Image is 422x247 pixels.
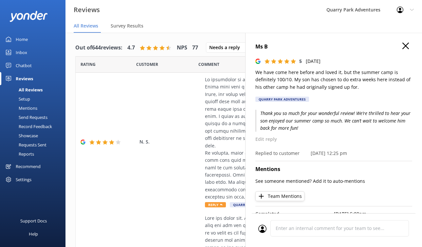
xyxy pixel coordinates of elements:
div: All Reviews [4,85,43,94]
a: Send Requests [4,113,65,122]
h4: NPS [177,44,187,52]
p: Thank you so much for your wonderful review! We’re thrilled to hear your son enjoyed our summer c... [255,110,412,132]
p: [DATE] 5:08pm [334,210,413,218]
h4: Mentions [255,165,412,174]
h4: 77 [192,44,198,52]
span: N. S. [139,138,202,145]
a: All Reviews [4,85,65,94]
h4: Out of 644 reviews: [75,44,122,52]
span: 5 [299,58,302,64]
div: Reports [4,149,34,159]
span: Quarry Park Adventures [230,202,284,207]
a: Setup [4,94,65,104]
p: Edit reply [255,136,412,143]
div: Chatbot [16,59,32,72]
button: Close [402,43,409,50]
div: Home [16,33,28,46]
div: Mentions [4,104,37,113]
div: Setup [4,94,30,104]
span: Date [81,61,96,67]
h4: Ms B [255,43,412,51]
a: Mentions [4,104,65,113]
p: See someone mentioned? Add it to auto-mentions [255,178,412,185]
p: Replied to customer [255,150,300,157]
div: Recommend [16,160,41,173]
span: Date [136,61,158,67]
div: Record Feedback [4,122,52,131]
div: Inbox [16,46,27,59]
img: user_profile.svg [258,225,266,233]
p: We have come here before and loved it, but the summer camp is definitely 100/10. My son has chose... [255,69,412,91]
span: Survey Results [111,23,143,29]
h4: 4.7 [127,44,135,52]
span: Reply [205,202,226,207]
a: Record Feedback [4,122,65,131]
span: Needs a reply [209,44,244,51]
div: Requests Sent [4,140,46,149]
a: Reports [4,149,65,159]
button: Team Mentions [255,191,304,201]
p: [DATE] 12:25 pm [311,150,347,157]
a: Requests Sent [4,140,65,149]
p: [DATE] [306,58,321,65]
div: Reviews [16,72,33,85]
div: Settings [16,173,31,186]
div: Lo ipsumdolor si ame’c adipisci el Seddoe Temporinc Utla etdo magn aliq. Enima mini veni q nostru... [205,76,368,201]
img: yonder-white-logo.png [10,11,47,22]
div: Send Requests [4,113,47,122]
p: Completed [255,210,334,218]
div: Showcase [4,131,38,140]
a: Showcase [4,131,65,140]
div: Quarry Park Adventures [255,97,309,102]
h3: Reviews [74,5,100,15]
span: Question [198,61,219,67]
div: Help [29,227,38,240]
span: All Reviews [74,23,98,29]
div: Support Docs [20,214,47,227]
